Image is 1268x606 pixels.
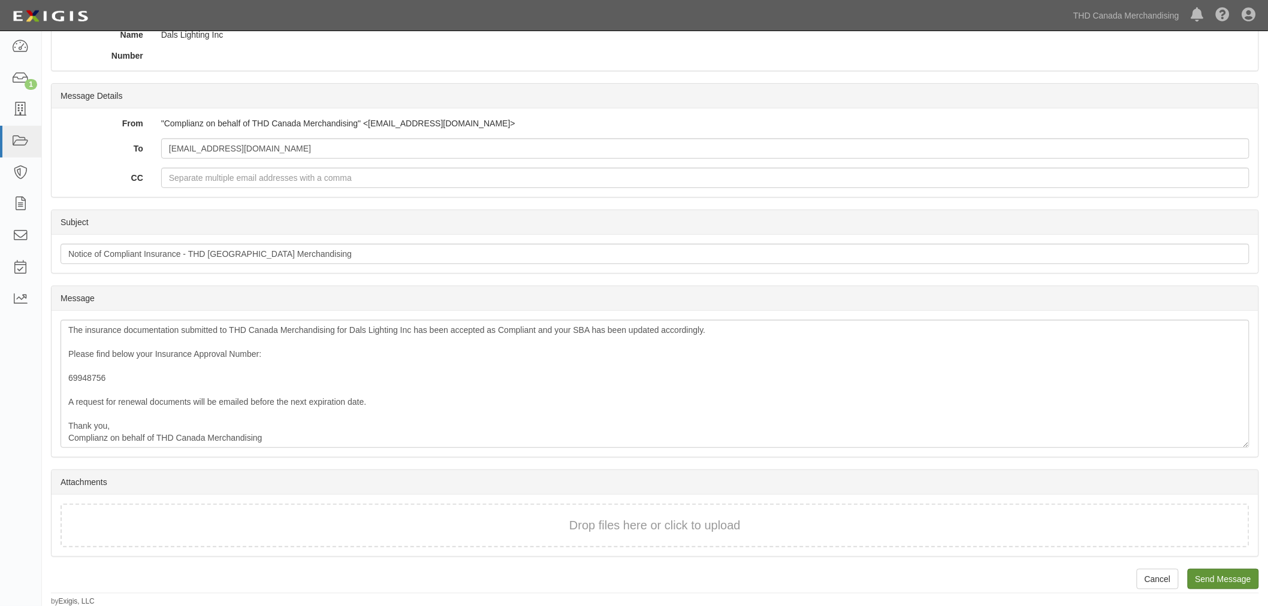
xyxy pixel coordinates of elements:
[122,119,143,128] strong: From
[120,30,143,40] strong: Name
[152,29,1258,41] div: Dals Lighting Inc
[52,84,1258,108] div: Message Details
[1067,4,1185,28] a: THD Canada Merchandising
[111,51,143,60] strong: Number
[52,286,1258,311] div: Message
[52,210,1258,235] div: Subject
[152,117,1258,129] div: "Complianz on behalf of THD Canada Merchandising" <[EMAIL_ADDRESS][DOMAIN_NAME]>
[52,168,152,184] label: CC
[1188,569,1259,589] input: Send Message
[52,138,152,154] label: To
[59,597,95,605] a: Exigis, LLC
[52,470,1258,495] div: Attachments
[61,320,1249,448] div: The insurance documentation submitted to THD Canada Merchandising for Dals Lighting Inc has been ...
[161,168,1249,188] input: Separate multiple email addresses with a comma
[569,517,741,534] button: Drop files here or click to upload
[1137,569,1179,589] a: Cancel
[161,138,1249,159] input: Separate multiple email addresses with a comma
[25,79,37,90] div: 1
[1216,8,1230,23] i: Help Center - Complianz
[9,5,92,27] img: logo-5460c22ac91f19d4615b14bd174203de0afe785f0fc80cf4dbbc73dc1793850b.png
